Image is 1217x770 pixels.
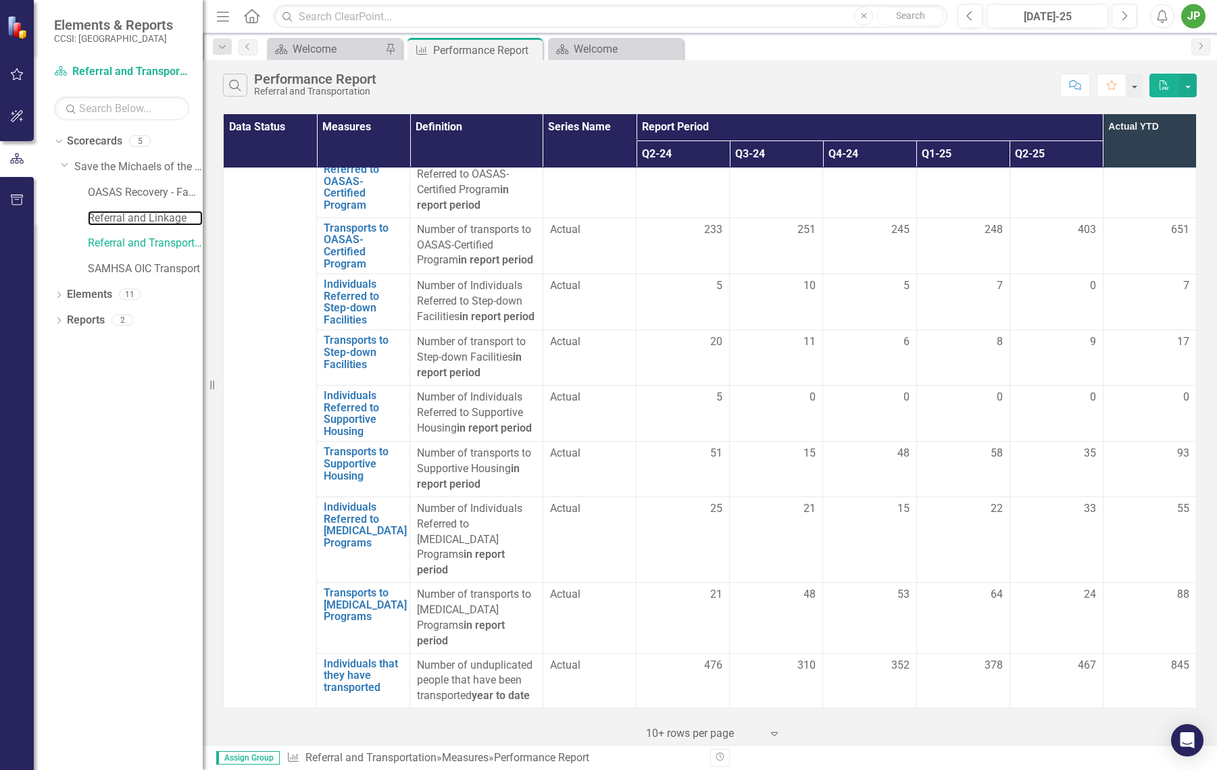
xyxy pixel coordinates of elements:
span: 48 [803,587,816,602]
span: Actual [550,222,629,238]
span: 24 [1084,587,1096,602]
span: 7 [1183,279,1189,292]
a: Referral and Transportation [54,64,189,80]
td: Double-Click to Edit Right Click for Context Menu [317,442,410,497]
td: Double-Click to Edit Right Click for Context Menu [317,496,410,582]
div: JP [1181,4,1206,28]
strong: in report period [458,253,533,266]
td: Double-Click to Edit Right Click for Context Menu [317,653,410,709]
span: 11 [803,334,816,350]
td: Double-Click to Edit [637,583,730,653]
span: 21 [803,501,816,517]
span: Actual [550,501,629,517]
td: Double-Click to Edit [916,217,1010,274]
td: Double-Click to Edit Right Click for Context Menu [317,583,410,653]
td: Double-Click to Edit [1010,217,1103,274]
span: 310 [797,658,816,673]
p: Number of unduplicated people that have been transported [417,658,536,704]
a: Individuals Referred to [MEDICAL_DATA] Programs [324,501,407,548]
a: Welcome [270,41,382,57]
div: Number of transports to [MEDICAL_DATA] Programs [417,587,536,648]
td: Double-Click to Edit [916,496,1010,582]
span: 93 [1177,446,1189,459]
a: SAMHSA OIC Transport [88,261,203,277]
td: Double-Click to Edit [1010,583,1103,653]
span: 88 [1177,588,1189,600]
a: Referral and Transportation [305,751,437,764]
td: Double-Click to Edit [1010,386,1103,442]
span: 8 [997,334,1003,350]
div: Referral and Transportation [254,86,376,97]
a: Transports to [MEDICAL_DATA] Programs [324,587,407,623]
td: Double-Click to Edit [916,147,1010,217]
td: Double-Click to Edit [1010,442,1103,497]
a: Individuals Referred to OASAS-Certified Program [324,151,403,211]
span: 17 [1177,335,1189,348]
span: Actual [550,334,629,350]
strong: year to date [472,689,530,702]
div: Number of Individuals Referred to OASAS-Certified Program [417,151,536,213]
span: 233 [704,222,722,238]
strong: in report period [417,183,509,211]
button: [DATE]-25 [987,4,1108,28]
td: Double-Click to Edit [637,653,730,709]
div: 2 [111,315,133,326]
td: Double-Click to Edit [730,274,823,330]
input: Search ClearPoint... [274,5,947,28]
a: Reports [67,313,105,328]
td: Double-Click to Edit [637,386,730,442]
td: Double-Click to Edit [1010,330,1103,386]
td: Double-Click to Edit [823,274,916,330]
td: Double-Click to Edit [730,583,823,653]
span: 21 [710,587,722,602]
a: Individuals that they have transported [324,658,403,694]
td: Double-Click to Edit Right Click for Context Menu [317,217,410,274]
td: Double-Click to Edit [916,386,1010,442]
td: Double-Click to Edit [730,653,823,709]
span: 651 [1171,223,1189,236]
td: Double-Click to Edit Right Click for Context Menu [317,147,410,217]
span: 6 [903,334,910,350]
div: » » [287,750,700,766]
strong: in report period [417,619,505,647]
span: 248 [985,222,1003,238]
td: Double-Click to Edit [823,147,916,217]
td: Double-Click to Edit [1010,274,1103,330]
span: 845 [1171,659,1189,671]
a: Transports to Supportive Housing [324,446,403,482]
div: Performance Report [433,42,539,59]
a: Transports to Step-down Facilities [324,334,403,370]
td: Double-Click to Edit [823,583,916,653]
span: Elements & Reports [54,17,173,33]
div: Performance Report [494,751,589,764]
td: Double-Click to Edit [637,496,730,582]
td: Double-Click to Edit [730,330,823,386]
td: Double-Click to Edit [916,442,1010,497]
span: 467 [1078,658,1096,673]
span: Actual [550,390,629,405]
td: Double-Click to Edit Right Click for Context Menu [317,386,410,442]
span: 352 [891,658,910,673]
div: Number of transports to Supportive Housing [417,446,536,492]
span: 15 [897,501,910,517]
td: Double-Click to Edit [916,583,1010,653]
span: 0 [1090,390,1096,405]
span: 0 [1090,278,1096,294]
div: Number of Individuals Referred to Step-down Facilities [417,278,536,325]
img: ClearPoint Strategy [5,14,31,40]
td: Double-Click to Edit [823,496,916,582]
span: 22 [991,501,1003,517]
div: Open Intercom Messenger [1171,724,1203,756]
strong: in report period [460,310,535,323]
span: 55 [1177,502,1189,515]
td: Double-Click to Edit [1010,653,1103,709]
div: Welcome [574,41,680,57]
a: Elements [67,287,112,303]
div: Number of transports to OASAS-Certified Program [417,222,536,269]
span: Actual [550,658,629,673]
span: 48 [897,446,910,461]
span: 9 [1090,334,1096,350]
span: Actual [550,278,629,294]
span: 35 [1084,446,1096,461]
span: 53 [897,587,910,602]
